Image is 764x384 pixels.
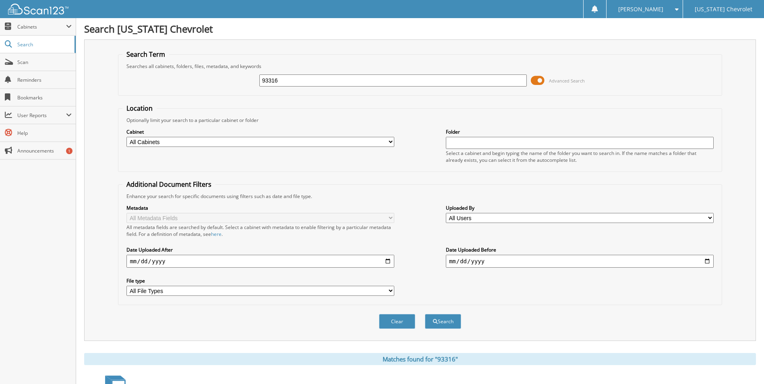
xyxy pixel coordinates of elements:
span: User Reports [17,112,66,119]
img: scan123-logo-white.svg [8,4,68,14]
label: Uploaded By [446,204,714,211]
label: Folder [446,128,714,135]
a: here [211,231,222,237]
div: All metadata fields are searched by default. Select a cabinet with metadata to enable filtering b... [126,224,394,237]
legend: Search Term [122,50,169,59]
div: Matches found for "93316" [84,353,756,365]
button: Clear [379,314,415,329]
span: Search [17,41,70,48]
label: Date Uploaded After [126,246,394,253]
label: Cabinet [126,128,394,135]
label: Date Uploaded Before [446,246,714,253]
span: Reminders [17,76,72,83]
label: File type [126,277,394,284]
input: end [446,255,714,268]
span: Cabinets [17,23,66,30]
div: Optionally limit your search to a particular cabinet or folder [122,117,717,124]
span: Help [17,130,72,136]
span: Scan [17,59,72,66]
span: Announcements [17,147,72,154]
span: Bookmarks [17,94,72,101]
div: 1 [66,148,72,154]
span: [PERSON_NAME] [618,7,663,12]
div: Select a cabinet and begin typing the name of the folder you want to search in. If the name match... [446,150,714,163]
div: Searches all cabinets, folders, files, metadata, and keywords [122,63,717,70]
input: start [126,255,394,268]
button: Search [425,314,461,329]
label: Metadata [126,204,394,211]
legend: Location [122,104,157,113]
span: Advanced Search [549,78,585,84]
span: [US_STATE] Chevrolet [695,7,752,12]
h1: Search [US_STATE] Chevrolet [84,22,756,35]
legend: Additional Document Filters [122,180,215,189]
div: Enhance your search for specific documents using filters such as date and file type. [122,193,717,200]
